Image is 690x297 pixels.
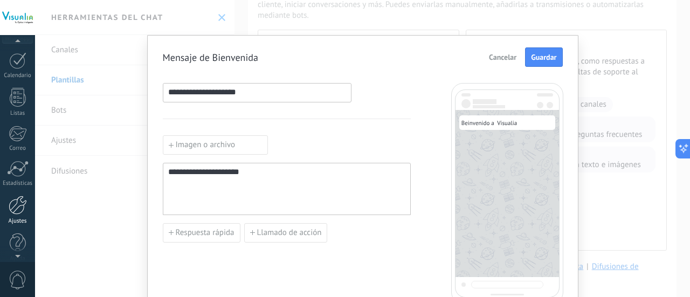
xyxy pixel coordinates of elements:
[2,180,33,187] div: Estadísticas
[2,72,33,79] div: Calendario
[2,218,33,225] div: Ajustes
[163,51,258,64] h2: Mensaje de Bienvenida
[2,145,33,152] div: Correo
[489,53,516,61] span: Cancelar
[176,229,234,237] span: Respuesta rápida
[257,229,322,237] span: Llamado de acción
[531,53,556,61] span: Guardar
[525,47,562,67] button: Guardar
[484,49,521,65] button: Cancelar
[461,120,517,127] span: Beinvenido a Visualia
[163,223,240,243] button: Respuesta rápida
[2,110,33,117] div: Listas
[244,223,328,243] button: Llamado de acción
